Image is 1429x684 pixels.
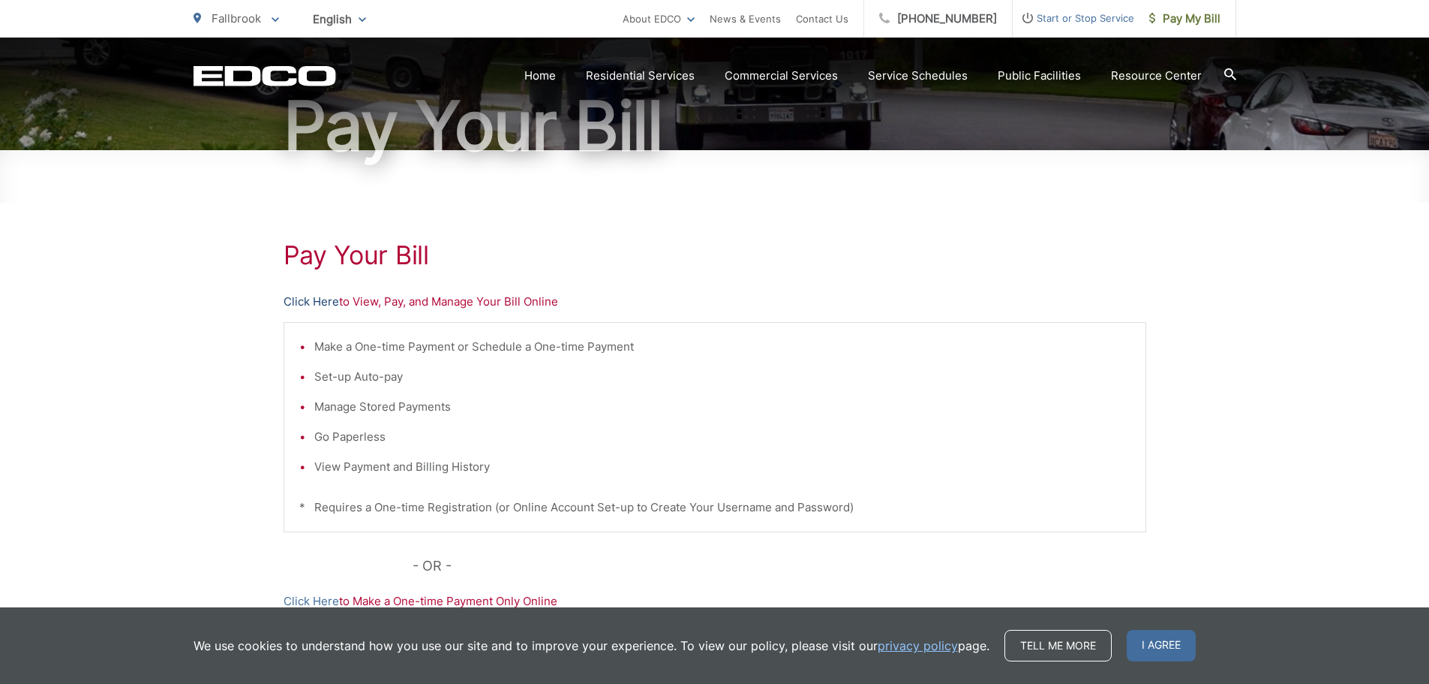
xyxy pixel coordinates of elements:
[314,458,1130,476] li: View Payment and Billing History
[284,592,1146,610] p: to Make a One-time Payment Only Online
[302,6,377,32] span: English
[725,67,838,85] a: Commercial Services
[524,67,556,85] a: Home
[1127,630,1196,661] span: I agree
[868,67,968,85] a: Service Schedules
[796,10,848,28] a: Contact Us
[878,637,958,655] a: privacy policy
[314,368,1130,386] li: Set-up Auto-pay
[998,67,1081,85] a: Public Facilities
[413,555,1146,577] p: - OR -
[1004,630,1112,661] a: Tell me more
[586,67,695,85] a: Residential Services
[1149,10,1220,28] span: Pay My Bill
[284,240,1146,270] h1: Pay Your Bill
[284,293,1146,311] p: to View, Pay, and Manage Your Bill Online
[710,10,781,28] a: News & Events
[194,637,989,655] p: We use cookies to understand how you use our site and to improve your experience. To view our pol...
[194,89,1236,164] h1: Pay Your Bill
[194,65,336,86] a: EDCD logo. Return to the homepage.
[212,11,261,26] span: Fallbrook
[284,293,339,311] a: Click Here
[1111,67,1202,85] a: Resource Center
[314,338,1130,356] li: Make a One-time Payment or Schedule a One-time Payment
[623,10,695,28] a: About EDCO
[299,499,1130,517] p: * Requires a One-time Registration (or Online Account Set-up to Create Your Username and Password)
[314,428,1130,446] li: Go Paperless
[314,398,1130,416] li: Manage Stored Payments
[284,592,339,610] a: Click Here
